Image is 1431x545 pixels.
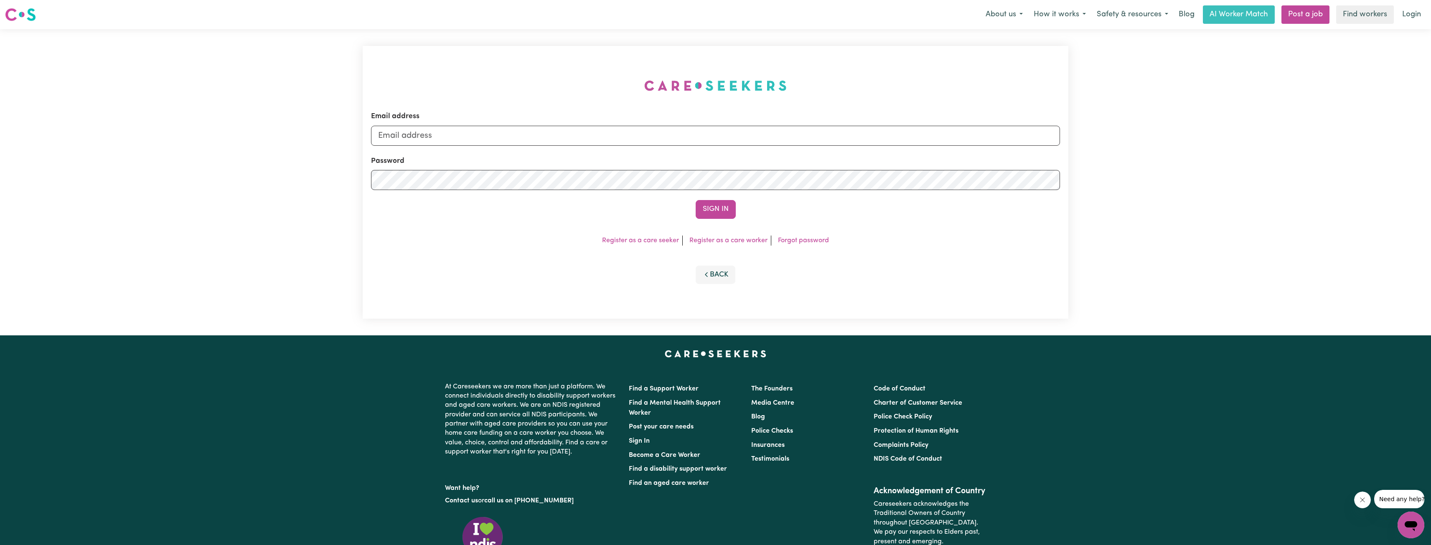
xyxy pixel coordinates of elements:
[1398,512,1424,538] iframe: Button to launch messaging window
[689,237,768,244] a: Register as a care worker
[371,111,419,122] label: Email address
[696,266,736,284] button: Back
[1397,5,1426,24] a: Login
[751,413,765,420] a: Blog
[751,442,785,449] a: Insurances
[751,428,793,434] a: Police Checks
[751,400,794,406] a: Media Centre
[1336,5,1394,24] a: Find workers
[1354,492,1371,508] iframe: Close message
[874,400,962,406] a: Charter of Customer Service
[371,126,1060,146] input: Email address
[5,6,51,13] span: Need any help?
[629,385,699,392] a: Find a Support Worker
[445,493,619,509] p: or
[629,480,709,487] a: Find an aged care worker
[629,400,721,416] a: Find a Mental Health Support Worker
[1374,490,1424,508] iframe: Message from company
[751,385,793,392] a: The Founders
[874,428,958,434] a: Protection of Human Rights
[1174,5,1200,24] a: Blog
[371,156,404,167] label: Password
[445,497,478,504] a: Contact us
[1091,6,1174,23] button: Safety & resources
[751,456,789,462] a: Testimonials
[5,5,36,24] a: Careseekers logo
[1203,5,1275,24] a: AI Worker Match
[696,200,736,218] button: Sign In
[874,413,932,420] a: Police Check Policy
[602,237,679,244] a: Register as a care seeker
[665,350,766,357] a: Careseekers home page
[445,379,619,460] p: At Careseekers we are more than just a platform. We connect individuals directly to disability su...
[629,438,650,444] a: Sign In
[778,237,829,244] a: Forgot password
[874,486,986,496] h2: Acknowledgement of Country
[874,456,942,462] a: NDIS Code of Conduct
[980,6,1028,23] button: About us
[484,497,574,504] a: call us on [PHONE_NUMBER]
[1281,5,1329,24] a: Post a job
[1028,6,1091,23] button: How it works
[874,385,925,392] a: Code of Conduct
[629,466,727,472] a: Find a disability support worker
[629,423,694,430] a: Post your care needs
[5,7,36,22] img: Careseekers logo
[629,452,700,459] a: Become a Care Worker
[445,480,619,493] p: Want help?
[874,442,928,449] a: Complaints Policy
